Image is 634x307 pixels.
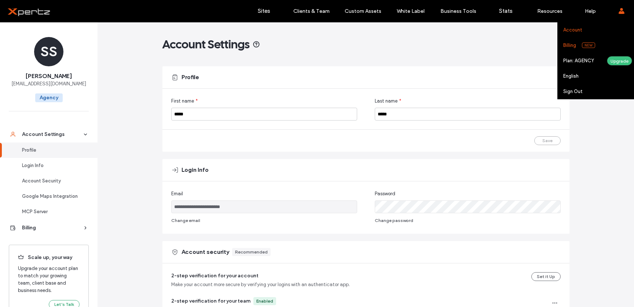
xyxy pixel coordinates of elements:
div: Enabled [256,298,273,304]
span: [PERSON_NAME] [26,72,72,80]
div: Account Settings [22,131,82,138]
span: Profile [182,73,199,81]
label: Help [585,8,596,14]
label: Custom Assets [345,8,381,14]
input: First name [171,108,357,121]
div: Billing [22,224,82,232]
label: Business Tools [440,8,476,14]
div: Upgrade [607,56,632,66]
span: New [582,42,595,48]
span: First name [171,97,194,105]
div: SS [34,37,63,66]
label: Billing [563,42,576,48]
div: Account Security [22,177,82,185]
input: Last name [375,108,561,121]
span: [EMAIL_ADDRESS][DOMAIN_NAME] [11,80,86,88]
label: Stats [499,8,513,14]
label: Sites [258,8,270,14]
span: Email [171,190,183,197]
label: Account [563,27,582,33]
button: Change password [375,216,413,225]
label: Plan: AGENCY [563,58,601,63]
span: Help [17,5,32,12]
input: Email [171,200,357,213]
div: Google Maps Integration [22,193,82,200]
label: Resources [537,8,562,14]
span: 2-step verification for your account [171,273,259,279]
span: Upgrade your account plan to match your growing team, client base and business needs. [18,265,80,294]
span: Last name [375,97,397,105]
label: Clients & Team [293,8,330,14]
label: White Label [397,8,425,14]
div: Profile [22,147,82,154]
div: Recommended [235,249,268,255]
span: Password [375,190,395,197]
a: Account [563,22,634,37]
span: Agency [35,93,63,102]
input: Password [375,200,561,213]
a: Sign Out [563,84,634,99]
span: Account security [182,248,229,256]
span: 2-step verification for your team [171,298,250,304]
span: Scale up, your way [18,254,80,262]
a: BillingNew [563,38,634,53]
div: MCP Server [22,208,82,215]
div: Login Info [22,162,82,169]
span: Account Settings [162,37,250,52]
label: English [563,73,579,79]
span: Make your account more secure by verifying your logins with an authenticator app. [171,281,350,288]
button: Set it Up [531,272,561,281]
label: Sign Out [563,89,583,94]
span: Login Info [182,166,209,174]
button: Change email [171,216,200,225]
